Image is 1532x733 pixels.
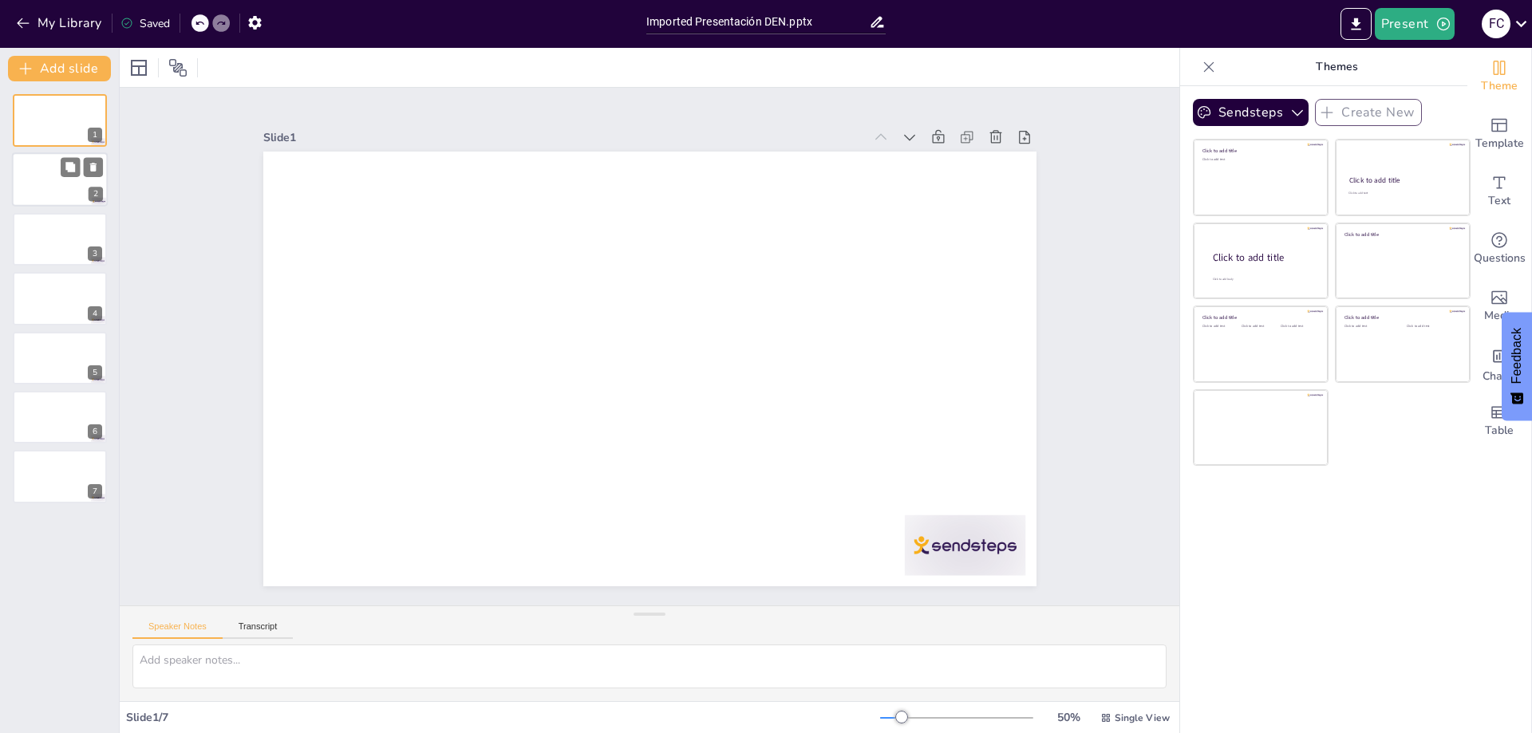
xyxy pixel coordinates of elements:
div: 6 [13,391,107,443]
div: 4 [88,306,102,321]
div: Add images, graphics, shapes or video [1467,278,1531,335]
div: Click to add text [1348,191,1455,195]
div: 50 % [1049,710,1088,725]
div: Click to add text [1281,325,1317,329]
button: Export to PowerPoint [1340,8,1372,40]
div: Click to add text [1202,158,1317,162]
button: Speaker Notes [132,621,223,639]
span: Text [1488,192,1510,210]
div: 3 [88,246,102,261]
div: F C [1482,10,1510,38]
button: Delete Slide [84,158,103,177]
div: Slide 1 / 7 [126,710,880,725]
div: Click to add title [1202,314,1317,321]
div: Click to add text [1202,325,1238,329]
div: Layout [126,55,152,81]
div: Add ready made slides [1467,105,1531,163]
div: Click to add title [1213,251,1315,265]
div: 1 [13,94,107,147]
div: 3 [13,213,107,266]
button: Add slide [8,56,111,81]
button: Duplicate Slide [61,158,80,177]
div: 4 [13,272,107,325]
div: 6 [88,424,102,439]
div: 5 [88,365,102,380]
span: Template [1475,135,1524,152]
div: Add charts and graphs [1467,335,1531,392]
div: 5 [13,332,107,384]
div: 7 [88,484,102,499]
div: Click to add text [1407,325,1457,329]
span: Table [1485,422,1514,439]
button: Present [1375,8,1455,40]
div: 2 [89,187,103,202]
div: Click to add text [1242,325,1277,329]
button: Feedback - Show survey [1502,312,1532,420]
button: Transcript [223,621,294,639]
button: F C [1482,8,1510,40]
div: Click to add body [1213,278,1313,282]
div: Change the overall theme [1467,48,1531,105]
div: Slide 1 [263,130,864,145]
button: Sendsteps [1193,99,1309,126]
span: Theme [1481,77,1518,95]
div: Add text boxes [1467,163,1531,220]
div: Click to add title [1349,175,1455,185]
div: Add a table [1467,392,1531,450]
span: Media [1484,307,1515,325]
div: 7 [13,450,107,502]
input: Insert title [646,10,869,33]
button: My Library [12,10,109,36]
span: Charts [1483,368,1516,385]
div: Get real-time input from your audience [1467,220,1531,278]
span: Feedback [1510,328,1524,384]
span: Single View [1115,711,1170,724]
p: Themes [1222,48,1451,86]
div: Saved [120,16,170,31]
div: Click to add text [1344,325,1395,329]
div: 2 [12,153,108,207]
button: Create New [1315,99,1422,126]
div: Click to add title [1202,148,1317,154]
div: 1 [88,128,102,142]
div: Click to add title [1344,314,1459,321]
span: Position [168,58,188,77]
span: Questions [1474,250,1526,267]
div: Click to add title [1344,231,1459,237]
